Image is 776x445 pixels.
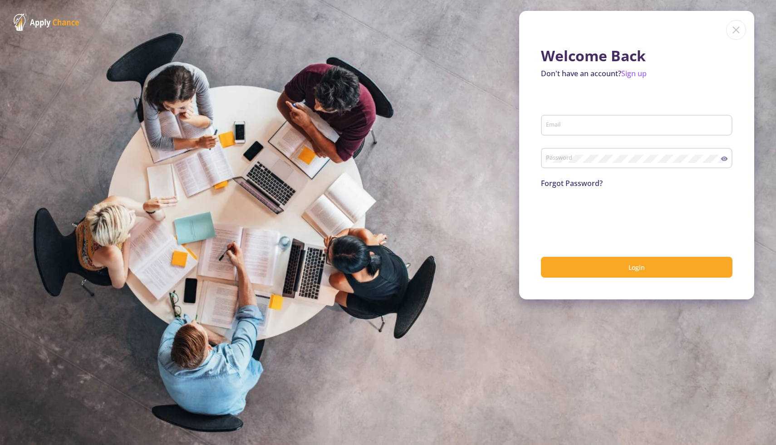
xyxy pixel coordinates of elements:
[541,257,732,278] button: Login
[629,263,645,272] span: Login
[14,14,79,31] img: ApplyChance Logo
[541,200,679,235] iframe: reCAPTCHA
[541,68,732,79] p: Don't have an account?
[726,20,746,40] img: close icon
[621,68,647,78] a: Sign up
[541,178,603,188] a: Forgot Password?
[541,47,732,64] h1: Welcome Back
